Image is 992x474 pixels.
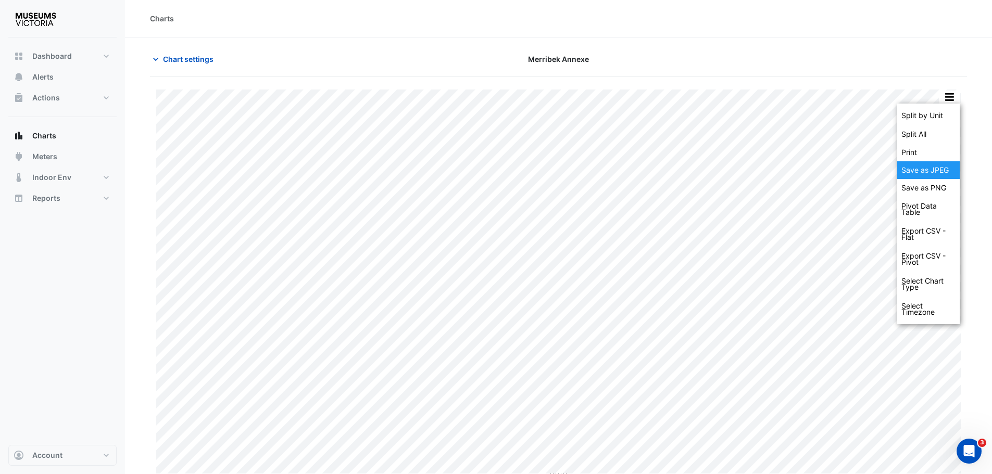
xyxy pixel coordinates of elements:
[14,51,24,61] app-icon: Dashboard
[14,151,24,162] app-icon: Meters
[897,179,960,197] div: Save as PNG
[8,445,117,466] button: Account
[32,93,60,103] span: Actions
[14,131,24,141] app-icon: Charts
[8,188,117,209] button: Reports
[897,125,960,144] div: Each data series displayed its own chart, except alerts which are shown on top of non binary data...
[957,439,982,464] iframe: Intercom live chat
[8,46,117,67] button: Dashboard
[978,439,986,447] span: 3
[150,13,174,24] div: Charts
[14,93,24,103] app-icon: Actions
[897,144,960,161] div: Print
[897,272,960,297] div: Select Chart Type
[8,125,117,146] button: Charts
[8,146,117,167] button: Meters
[32,450,62,460] span: Account
[897,222,960,247] div: Export CSV - Flat
[32,193,60,203] span: Reports
[897,161,960,179] div: Save as JPEG
[897,247,960,272] div: Export CSV - Pivot
[32,172,71,183] span: Indoor Env
[14,172,24,183] app-icon: Indoor Env
[528,54,589,65] span: Merribek Annexe
[163,54,214,65] span: Chart settings
[14,193,24,203] app-icon: Reports
[150,50,220,68] button: Chart settings
[897,197,960,222] div: Pivot Data Table
[32,131,56,141] span: Charts
[939,91,960,104] button: More Options
[32,72,54,82] span: Alerts
[897,106,960,125] div: Data series of the same unit displayed on the same chart, except for binary data
[8,67,117,87] button: Alerts
[8,87,117,108] button: Actions
[14,72,24,82] app-icon: Alerts
[12,8,59,29] img: Company Logo
[32,151,57,162] span: Meters
[8,167,117,188] button: Indoor Env
[897,297,960,322] div: Select Timezone
[32,51,72,61] span: Dashboard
